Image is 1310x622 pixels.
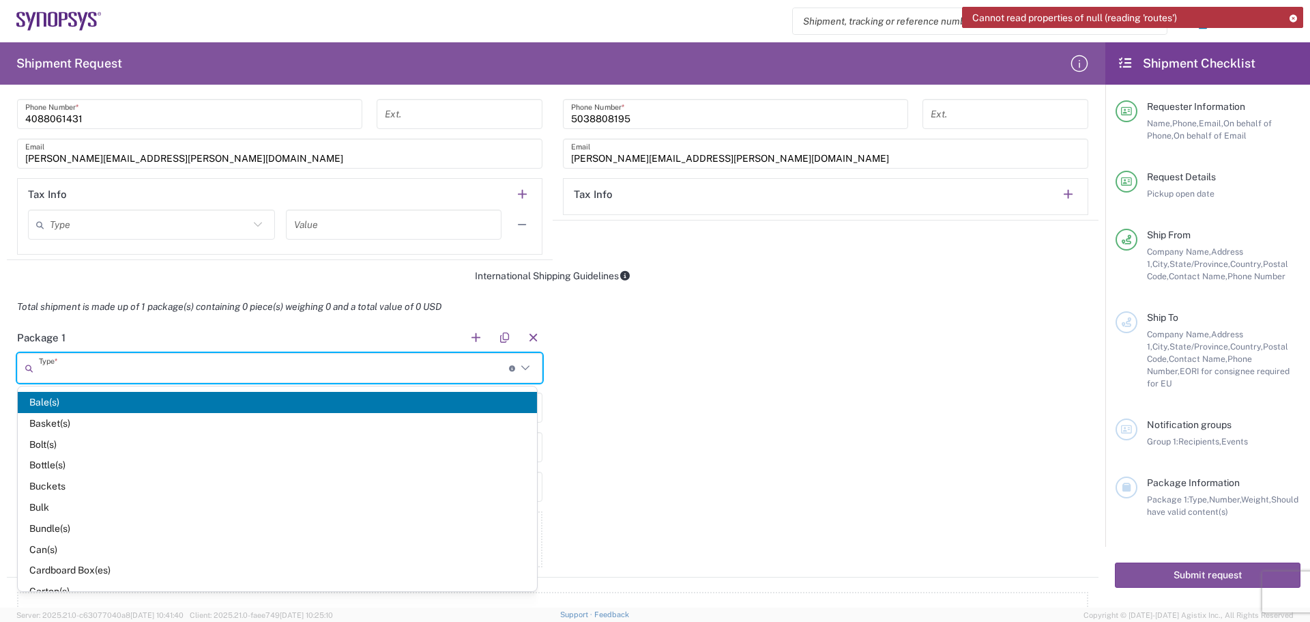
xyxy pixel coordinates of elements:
[18,581,537,602] span: Carton(s)
[18,476,537,497] span: Buckets
[16,55,122,72] h2: Shipment Request
[560,610,594,619] a: Support
[18,518,537,539] span: Bundle(s)
[1147,477,1240,488] span: Package Information
[1147,188,1214,199] span: Pickup open date
[1221,436,1248,447] span: Events
[1172,118,1199,128] span: Phone,
[972,12,1177,24] span: Cannot read properties of null (reading 'routes')
[1147,312,1178,323] span: Ship To
[1169,259,1230,269] span: State/Province,
[1083,609,1294,621] span: Copyright © [DATE]-[DATE] Agistix Inc., All Rights Reserved
[190,611,333,619] span: Client: 2025.21.0-faee749
[1147,171,1216,182] span: Request Details
[1199,118,1223,128] span: Email,
[1152,341,1169,352] span: City,
[1169,271,1227,281] span: Contact Name,
[7,270,1098,282] div: International Shipping Guidelines
[18,539,537,561] span: Can(s)
[1209,494,1241,505] span: Number,
[1147,419,1232,430] span: Notification groups
[1174,130,1247,141] span: On behalf of Email
[1230,341,1263,352] span: Country,
[18,560,537,581] span: Cardboard Box(es)
[1178,436,1221,447] span: Recipients,
[1230,259,1263,269] span: Country,
[18,434,537,455] span: Bolt(s)
[1227,271,1285,281] span: Phone Number
[17,331,65,345] h2: Package 1
[18,413,537,434] span: Basket(s)
[1189,494,1209,505] span: Type,
[16,611,184,619] span: Server: 2025.21.0-c63077040a8
[1147,366,1290,388] span: EORI for consignee required for EU
[1115,563,1300,588] button: Submit request
[574,188,613,201] h2: Tax Info
[793,8,1146,34] input: Shipment, tracking or reference number
[1147,246,1211,257] span: Company Name,
[1147,329,1211,339] span: Company Name,
[1147,229,1191,240] span: Ship From
[280,611,333,619] span: [DATE] 10:25:10
[130,611,184,619] span: [DATE] 10:41:40
[1147,118,1172,128] span: Name,
[1147,494,1189,505] span: Package 1:
[28,188,67,201] h2: Tax Info
[18,455,537,476] span: Bottle(s)
[1169,341,1230,352] span: State/Province,
[1169,354,1227,364] span: Contact Name,
[1152,259,1169,269] span: City,
[1147,101,1245,112] span: Requester Information
[18,497,537,518] span: Bulk
[1147,436,1178,447] span: Group 1:
[1241,494,1271,505] span: Weight,
[594,610,629,619] a: Feedback
[18,392,537,413] span: Bale(s)
[1118,55,1255,72] h2: Shipment Checklist
[7,301,452,312] em: Total shipment is made up of 1 package(s) containing 0 piece(s) weighing 0 and a total value of 0...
